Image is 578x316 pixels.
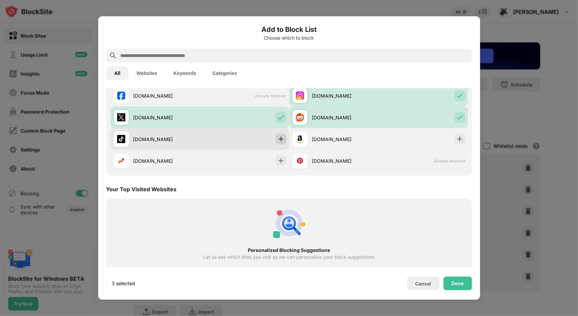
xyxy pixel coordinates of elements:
div: [DOMAIN_NAME] [312,114,379,121]
button: Websites [128,66,165,80]
div: Cancel [415,281,431,287]
img: favicons [296,113,304,121]
div: Personalized Blocking Suggestions [119,248,460,253]
span: Already blocked [255,93,286,98]
div: [DOMAIN_NAME] [133,114,200,121]
div: 3 selected [112,280,135,287]
div: [DOMAIN_NAME] [312,157,379,164]
div: Choose which to block [106,35,472,41]
div: Done [452,281,464,286]
img: favicons [296,92,304,100]
span: Already blocked [434,158,465,163]
button: Keywords [166,66,205,80]
h6: Add to Block List [106,24,472,35]
div: Let us see which sites you visit so we can personalize your block suggestions [204,254,375,260]
img: search.svg [109,52,117,60]
div: [DOMAIN_NAME] [312,136,379,143]
img: favicons [296,157,304,165]
div: [DOMAIN_NAME] [312,92,379,99]
button: All [106,66,129,80]
img: favicons [117,135,125,143]
img: favicons [117,157,125,165]
div: [DOMAIN_NAME] [133,92,200,99]
div: [DOMAIN_NAME] [133,136,200,143]
button: Categories [205,66,245,80]
img: favicons [296,135,304,143]
div: [DOMAIN_NAME] [133,157,200,164]
div: Your Top Visited Websites [106,186,177,193]
img: personal-suggestions.svg [273,207,305,239]
img: favicons [117,113,125,121]
img: favicons [117,92,125,100]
